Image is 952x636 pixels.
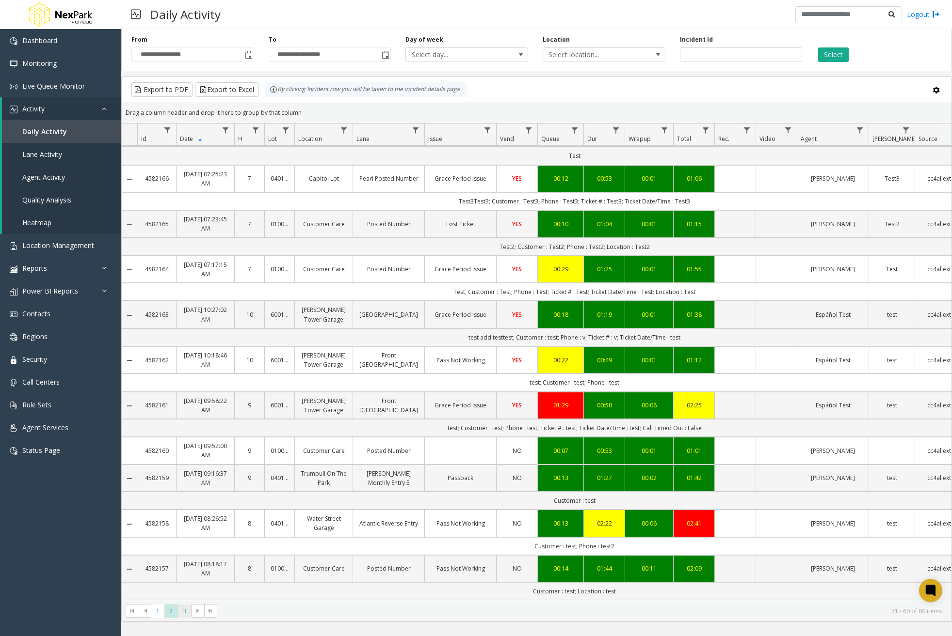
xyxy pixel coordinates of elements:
[139,604,152,618] span: Go to the previous page
[544,519,578,528] div: 00:13
[271,219,289,229] a: 010016
[22,309,50,318] span: Contacts
[122,104,952,121] div: Drag a column header and drop it here to group by that column
[241,446,258,455] a: 9
[182,305,228,324] a: [DATE] 10:27:02 AM
[590,519,619,528] a: 02:22
[22,286,78,295] span: Power BI Reports
[122,402,137,410] a: Collapse Details
[875,219,909,229] a: Test2
[590,473,619,482] a: 01:27
[10,60,17,68] img: 'icon'
[699,124,712,137] a: Total Filter Menu
[513,519,522,527] span: NO
[631,310,667,319] div: 00:01
[512,174,522,183] span: YES
[818,47,849,62] button: Select
[590,310,619,319] a: 01:19
[10,37,17,45] img: 'icon'
[679,564,709,573] a: 02:09
[204,604,217,618] span: Go to the last page
[679,219,709,229] div: 01:15
[502,401,532,410] a: YES
[2,188,121,211] a: Quality Analysis
[544,356,578,365] a: 00:22
[10,424,17,432] img: 'icon'
[610,124,623,137] a: Dur Filter Menu
[543,35,570,44] label: Location
[271,519,289,528] a: 040189
[241,564,258,573] a: 8
[803,519,863,528] a: [PERSON_NAME]
[679,174,709,183] div: 01:06
[10,106,17,113] img: 'icon'
[182,260,228,279] a: [DATE] 07:17:15 AM
[359,469,419,487] a: [PERSON_NAME] Monthly Entry 5
[544,564,578,573] a: 00:14
[10,379,17,387] img: 'icon'
[679,401,709,410] div: 02:25
[301,396,347,415] a: [PERSON_NAME] Tower Garage
[590,401,619,410] a: 00:50
[271,401,289,410] a: 60012811
[590,356,619,365] a: 00:49
[301,219,347,229] a: Customer Care
[359,174,419,183] a: Pearl Posted Number
[431,564,490,573] a: Pass Not Working
[359,446,419,455] a: Posted Number
[2,166,121,188] a: Agent Activity
[875,519,909,528] a: test
[145,2,226,26] h3: Daily Activity
[141,135,146,143] span: Id
[409,124,422,137] a: Lane Filter Menu
[875,564,909,573] a: test
[590,446,619,455] a: 00:53
[544,473,578,482] a: 00:13
[679,264,709,274] div: 01:55
[301,564,347,573] a: Customer Care
[502,219,532,229] a: YES
[631,356,667,365] div: 00:01
[359,564,419,573] a: Posted Number
[544,264,578,274] a: 00:29
[631,264,667,274] a: 00:01
[522,124,535,137] a: Vend Filter Menu
[907,9,940,19] a: Logout
[122,565,137,573] a: Collapse Details
[241,310,258,319] a: 10
[405,35,443,44] label: Day of week
[513,447,522,455] span: NO
[10,333,17,341] img: 'icon'
[249,124,262,137] a: H Filter Menu
[270,86,277,93] img: infoIcon.svg
[122,266,137,274] a: Collapse Details
[502,519,532,528] a: NO
[10,447,17,455] img: 'icon'
[631,219,667,229] a: 00:01
[544,446,578,455] a: 00:07
[631,519,667,528] a: 00:06
[590,219,619,229] div: 01:04
[143,219,170,229] a: 4582165
[431,219,490,229] a: Lost Ticket
[10,242,17,250] img: 'icon'
[502,473,532,482] a: NO
[22,241,94,250] span: Location Management
[544,219,578,229] a: 00:10
[431,356,490,365] a: Pass Not Working
[2,211,121,234] a: Heatmap
[338,124,351,137] a: Location Filter Menu
[241,264,258,274] a: 7
[241,473,258,482] a: 9
[22,423,68,432] span: Agent Services
[431,519,490,528] a: Pass Not Working
[631,174,667,183] div: 00:01
[143,401,170,410] a: 4582161
[544,310,578,319] a: 00:18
